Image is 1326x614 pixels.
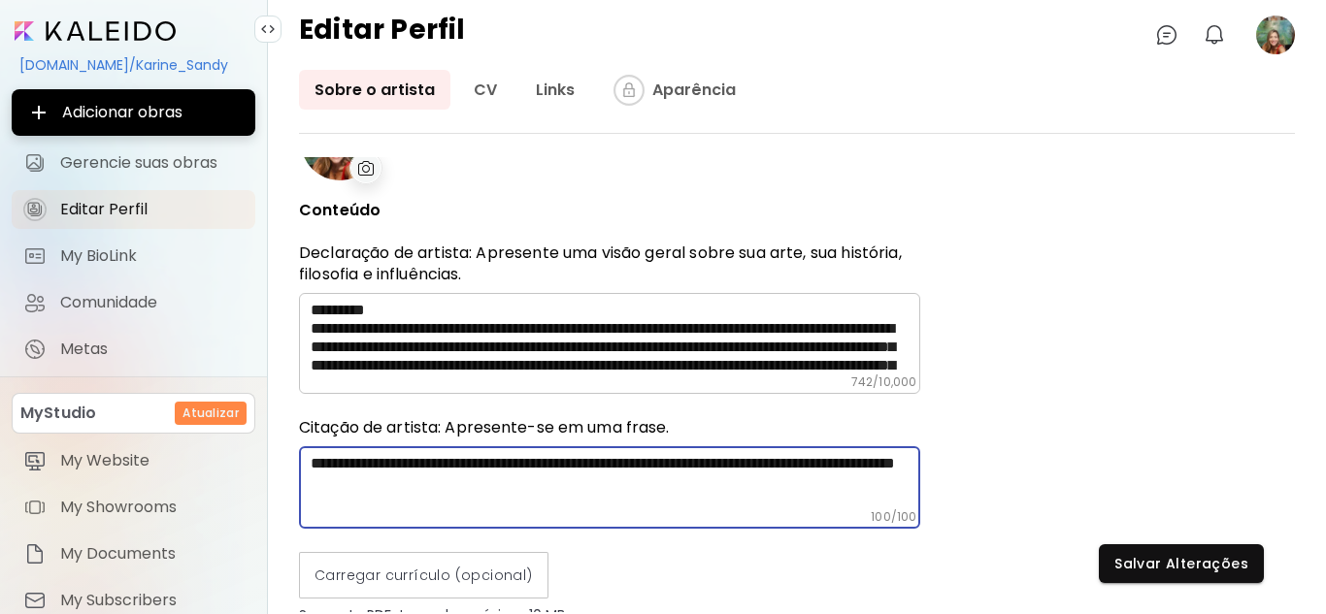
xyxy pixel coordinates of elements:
[315,566,533,586] span: Carregar currículo (opcional)
[23,449,47,472] img: item
[299,202,920,219] p: Conteúdo
[23,338,47,361] img: Metas icon
[60,451,244,470] span: My Website
[299,242,920,285] p: Declaração de artista: Apresente uma visão geral sobre sua arte, sua história, filosofia e influê...
[12,441,255,480] a: itemMy Website
[1203,23,1226,47] img: bellIcon
[1099,544,1264,583] button: Salvar Alterações
[458,70,513,110] a: CV
[60,498,244,517] span: My Showrooms
[60,544,244,564] span: My Documents
[60,200,244,219] span: Editar Perfil
[23,589,47,612] img: item
[12,488,255,527] a: itemMy Showrooms
[299,70,450,110] a: Sobre o artista
[60,153,244,173] span: Gerencie suas obras
[1155,23,1178,47] img: chatIcon
[598,70,751,110] a: iconcompleteAparência
[1114,554,1248,574] span: Salvar Alterações
[23,244,47,268] img: My BioLink icon
[299,16,466,54] h4: Editar Perfil
[871,509,916,525] h6: 100 / 100
[27,101,240,124] span: Adicionar obras
[520,70,590,110] a: Links
[12,283,255,322] a: Comunidade iconComunidade
[20,402,96,425] p: MyStudio
[12,190,255,229] a: iconcompleteEditar Perfil
[60,339,244,359] span: Metas
[12,237,255,275] a: completeMy BioLink iconMy BioLink
[12,330,255,369] a: completeMetas iconMetas
[12,48,255,81] div: [DOMAIN_NAME]/Karine_Sandy
[12,144,255,182] a: Gerencie suas obras iconGerencie suas obras
[23,496,47,519] img: item
[299,417,920,438] h6: Citação de artista: Apresente-se em uma frase.
[23,542,47,566] img: item
[23,291,47,314] img: Comunidade icon
[23,151,47,175] img: Gerencie suas obras icon
[12,89,255,136] button: Adicionar obras
[851,374,916,390] h6: 742 / 10,000
[60,293,244,312] span: Comunidade
[60,246,244,266] span: My BioLink
[12,534,255,573] a: itemMy Documents
[299,552,548,598] label: Carregar currículo (opcional)
[60,591,244,610] span: My Subscribers
[260,21,276,37] img: collapse
[182,404,239,422] h6: Atualizar
[1198,18,1231,51] button: bellIcon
